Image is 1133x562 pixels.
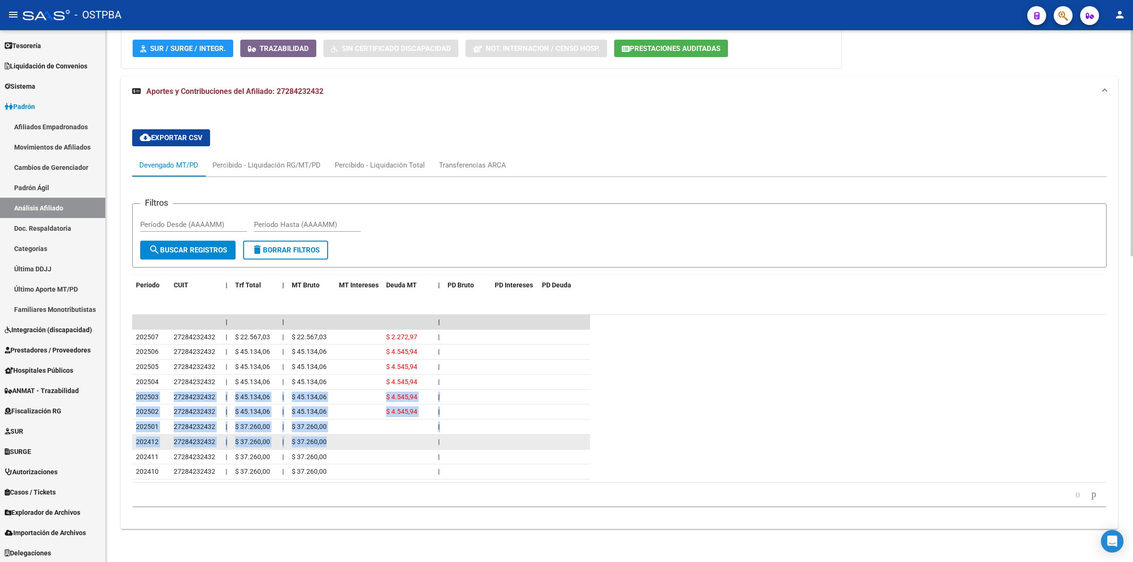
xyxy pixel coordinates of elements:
span: | [282,378,284,386]
span: | [226,468,227,475]
span: Exportar CSV [140,134,203,142]
span: $ 4.545,94 [386,348,417,355]
span: Padrón [5,101,35,112]
span: PD Intereses [495,281,533,289]
span: Sistema [5,81,35,92]
a: go to previous page [1071,489,1084,500]
span: Not. Internacion / Censo Hosp. [486,44,600,53]
span: $ 45.134,06 [292,393,327,401]
span: | [438,333,440,341]
span: | [282,281,284,289]
span: ANMAT - Trazabilidad [5,386,79,396]
span: $ 45.134,06 [235,393,270,401]
span: | [226,348,227,355]
span: | [438,408,440,415]
mat-icon: menu [8,9,19,20]
span: SURGE [5,446,31,457]
span: | [282,423,284,430]
span: Deuda MT [386,281,417,289]
datatable-header-cell: | [279,275,288,295]
datatable-header-cell: MT Intereses [335,275,382,295]
datatable-header-cell: CUIT [170,275,222,295]
span: $ 22.567,03 [235,333,270,341]
span: | [226,423,227,430]
div: Percibido - Liquidación Total [335,160,425,170]
span: $ 45.134,06 [292,348,327,355]
span: $ 45.134,06 [235,408,270,415]
span: Sin Certificado Discapacidad [342,44,451,53]
span: | [438,318,440,326]
span: Trf Total [235,281,261,289]
span: Explorador de Archivos [5,507,80,518]
div: Devengado MT/PD [139,160,198,170]
h3: Filtros [140,196,173,210]
span: SUR [5,426,23,436]
span: PD Deuda [542,281,571,289]
datatable-header-cell: | [434,275,444,295]
datatable-header-cell: PD Bruto [444,275,491,295]
span: Aportes y Contribuciones del Afiliado: 27284232432 [146,87,323,96]
span: Buscar Registros [149,246,227,254]
span: $ 37.260,00 [235,423,270,430]
span: | [438,438,440,445]
span: 202505 [136,363,159,370]
span: $ 37.260,00 [292,438,327,445]
span: MT Intereses [339,281,379,289]
span: | [438,453,440,461]
span: Fiscalización RG [5,406,61,416]
span: Trazabilidad [260,44,309,53]
button: Sin Certificado Discapacidad [323,40,458,57]
span: $ 4.545,94 [386,408,417,415]
mat-expansion-panel-header: Aportes y Contribuciones del Afiliado: 27284232432 [121,76,1118,107]
span: | [438,363,440,370]
span: Prestadores / Proveedores [5,345,91,355]
span: Casos / Tickets [5,487,56,497]
span: | [438,348,440,355]
span: | [226,318,228,326]
span: 27284232432 [174,363,215,370]
span: 27284232432 [174,408,215,415]
mat-icon: search [149,244,160,255]
span: | [282,408,284,415]
span: 27284232432 [174,423,215,430]
span: 27284232432 [174,393,215,401]
span: $ 45.134,06 [292,408,327,415]
span: $ 37.260,00 [235,468,270,475]
span: Borrar Filtros [252,246,320,254]
span: | [282,348,284,355]
span: 202504 [136,378,159,386]
span: 202410 [136,468,159,475]
mat-icon: person [1114,9,1125,20]
button: Prestaciones Auditadas [614,40,728,57]
span: 202502 [136,408,159,415]
span: 27284232432 [174,468,215,475]
span: 27284232432 [174,333,215,341]
span: Prestaciones Auditadas [630,44,720,53]
button: Buscar Registros [140,241,236,260]
div: Transferencias ARCA [439,160,506,170]
button: SUR / SURGE / INTEGR. [133,40,233,57]
span: | [282,333,284,341]
span: SUR / SURGE / INTEGR. [150,44,226,53]
span: | [226,363,227,370]
span: Autorizaciones [5,467,58,477]
datatable-header-cell: PD Deuda [538,275,590,295]
datatable-header-cell: Deuda MT [382,275,434,295]
span: | [282,393,284,401]
span: Importación de Archivos [5,528,86,538]
button: Borrar Filtros [243,241,328,260]
datatable-header-cell: Trf Total [231,275,279,295]
datatable-header-cell: | [222,275,231,295]
span: $ 37.260,00 [292,453,327,461]
span: - OSTPBA [75,5,121,25]
span: $ 22.567,03 [292,333,327,341]
span: $ 4.545,94 [386,363,417,370]
mat-icon: cloud_download [140,132,151,143]
span: Hospitales Públicos [5,365,73,376]
span: Delegaciones [5,548,51,558]
span: | [226,453,227,461]
span: $ 2.272,97 [386,333,417,341]
span: | [226,393,227,401]
span: 27284232432 [174,348,215,355]
span: | [438,393,440,401]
